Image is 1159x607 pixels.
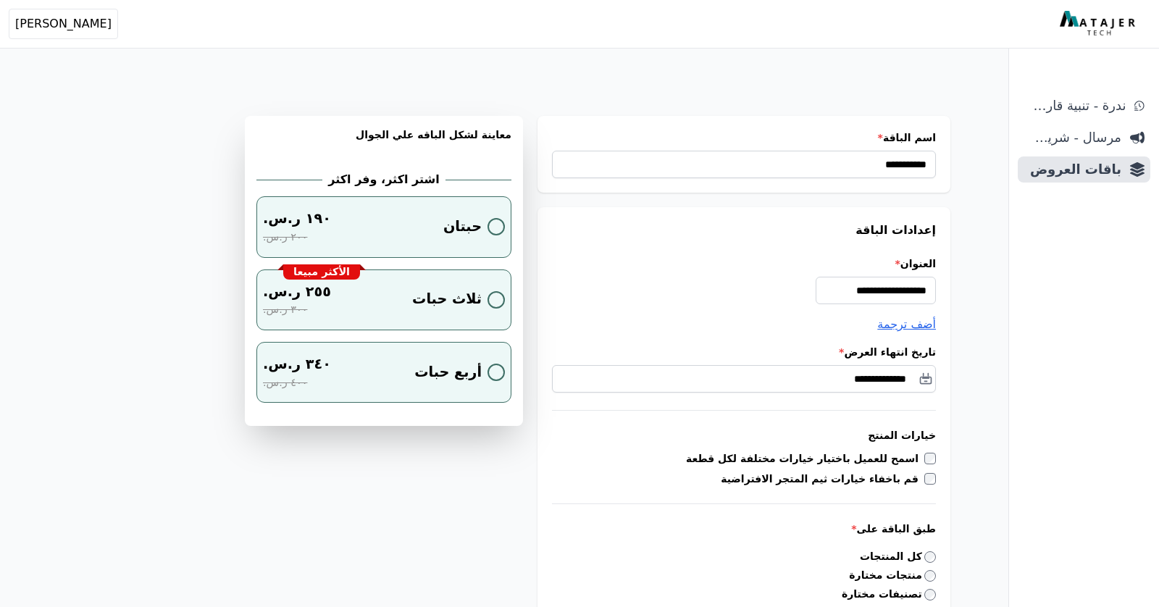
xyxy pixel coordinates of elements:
[552,130,936,145] label: اسم الباقة
[721,472,924,486] label: قم باخفاء خيارات ثيم المتجر الافتراضية
[256,127,511,159] h3: معاينة لشكل الباقه علي الجوال
[924,570,936,582] input: منتجات مختارة
[414,362,482,383] span: أربع حبات
[849,568,936,583] label: منتجات مختارة
[924,589,936,600] input: تصنيفات مختارة
[263,375,307,391] span: ٤٠٠ ر.س.
[552,522,936,536] label: طبق الباقة على
[263,230,307,246] span: ٢٠٠ ر.س.
[924,551,936,563] input: كل المنتجات
[552,256,936,271] label: العنوان
[263,282,331,303] span: ٢٥٥ ر.س.
[552,345,936,359] label: تاريخ انتهاء العرض
[322,171,445,188] h2: اشتر اكثر، وفر اكثر
[686,451,924,466] label: اسمح للعميل باختيار خيارات مختلفة لكل قطعة
[552,428,936,443] h3: خيارات المنتج
[552,222,936,239] h3: إعدادات الباقة
[263,209,331,230] span: ١٩٠ ر.س.
[1024,159,1121,180] span: باقات العروض
[443,217,482,238] span: حبتان
[1024,127,1121,148] span: مرسال - شريط دعاية
[1024,96,1126,116] span: ندرة - تنبية قارب علي النفاذ
[9,9,118,39] button: [PERSON_NAME]
[263,354,331,375] span: ٣٤٠ ر.س.
[15,15,112,33] span: [PERSON_NAME]
[877,317,936,331] span: أضف ترجمة
[283,264,360,280] div: الأكثر مبيعا
[860,549,936,564] label: كل المنتجات
[877,316,936,333] button: أضف ترجمة
[1060,11,1139,37] img: MatajerTech Logo
[842,587,936,602] label: تصنيفات مختارة
[412,289,482,310] span: ثلاث حبات
[263,302,307,318] span: ٣٠٠ ر.س.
